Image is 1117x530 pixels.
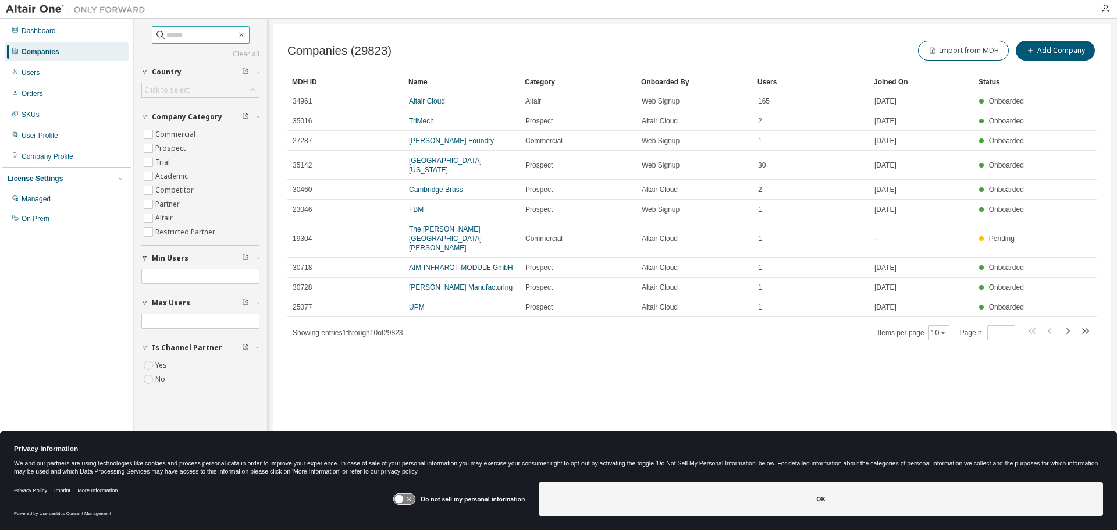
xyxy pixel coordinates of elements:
span: Is Channel Partner [152,343,222,353]
span: 30 [758,161,766,170]
span: Items per page [878,325,949,340]
a: [PERSON_NAME] Manufacturing [409,283,513,291]
span: Clear filter [242,298,249,308]
span: Altair Cloud [642,283,678,292]
span: Onboarded [989,283,1024,291]
div: Company Profile [22,152,73,161]
div: Name [408,73,515,91]
span: Altair [525,97,541,106]
span: 19304 [293,234,312,243]
label: Competitor [155,183,196,197]
div: Orders [22,89,43,98]
span: -- [874,234,879,243]
label: No [155,372,168,386]
div: Joined On [874,73,969,91]
label: Restricted Partner [155,225,218,239]
a: Cambridge Brass [409,186,463,194]
span: Web Signup [642,205,680,214]
img: Altair One [6,3,151,15]
span: 25077 [293,303,312,312]
label: Prospect [155,141,188,155]
div: Click to select [142,83,259,97]
div: Companies [22,47,59,56]
span: 1 [758,234,762,243]
span: 1 [758,303,762,312]
a: Clear all [141,49,259,59]
span: [DATE] [874,161,897,170]
label: Academic [155,169,190,183]
div: On Prem [22,214,49,223]
span: [DATE] [874,136,897,145]
div: Category [525,73,632,91]
div: MDH ID [292,73,399,91]
span: Web Signup [642,136,680,145]
span: Page n. [960,325,1015,340]
span: Clear filter [242,112,249,122]
span: Onboarded [989,161,1024,169]
span: [DATE] [874,97,897,106]
span: Onboarded [989,186,1024,194]
a: AIM INFRAROT-MODULE GmbH [409,264,513,272]
span: Onboarded [989,137,1024,145]
button: 10 [931,328,947,337]
span: Commercial [525,234,563,243]
span: Prospect [525,161,553,170]
span: 35142 [293,161,312,170]
a: UPM [409,303,425,311]
a: The [PERSON_NAME][GEOGRAPHIC_DATA][PERSON_NAME] [409,225,482,252]
span: Clear filter [242,343,249,353]
span: Prospect [525,185,553,194]
a: Altair Cloud [409,97,445,105]
span: 165 [758,97,770,106]
span: [DATE] [874,303,897,312]
div: Click to select [144,86,190,95]
span: Prospect [525,303,553,312]
span: Prospect [525,116,553,126]
a: FBM [409,205,424,214]
span: Commercial [525,136,563,145]
span: Max Users [152,298,190,308]
span: 35016 [293,116,312,126]
label: Partner [155,197,182,211]
button: Country [141,59,259,85]
span: 34961 [293,97,312,106]
div: Users [757,73,865,91]
span: 30728 [293,283,312,292]
span: [DATE] [874,283,897,292]
span: Prospect [525,283,553,292]
span: 2 [758,116,762,126]
span: 30718 [293,263,312,272]
button: Is Channel Partner [141,335,259,361]
span: 23046 [293,205,312,214]
span: Clear filter [242,67,249,77]
div: Dashboard [22,26,56,35]
div: User Profile [22,131,58,140]
span: Altair Cloud [642,185,678,194]
span: Onboarded [989,264,1024,272]
span: [DATE] [874,185,897,194]
button: Add Company [1016,41,1095,61]
span: 1 [758,205,762,214]
button: Company Category [141,104,259,130]
div: Managed [22,194,51,204]
label: Trial [155,155,172,169]
span: 27287 [293,136,312,145]
span: 2 [758,185,762,194]
div: SKUs [22,110,40,119]
span: 30460 [293,185,312,194]
a: [GEOGRAPHIC_DATA][US_STATE] [409,156,482,174]
span: [DATE] [874,116,897,126]
div: Status [979,73,1027,91]
a: TriMech [409,117,434,125]
span: Prospect [525,205,553,214]
span: [DATE] [874,205,897,214]
span: Onboarded [989,205,1024,214]
span: Altair Cloud [642,263,678,272]
span: 1 [758,136,762,145]
div: License Settings [8,174,63,183]
span: Company Category [152,112,222,122]
span: Onboarded [989,117,1024,125]
a: [PERSON_NAME] Foundry [409,137,494,145]
span: Showing entries 1 through 10 of 29823 [293,329,403,337]
span: Onboarded [989,303,1024,311]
